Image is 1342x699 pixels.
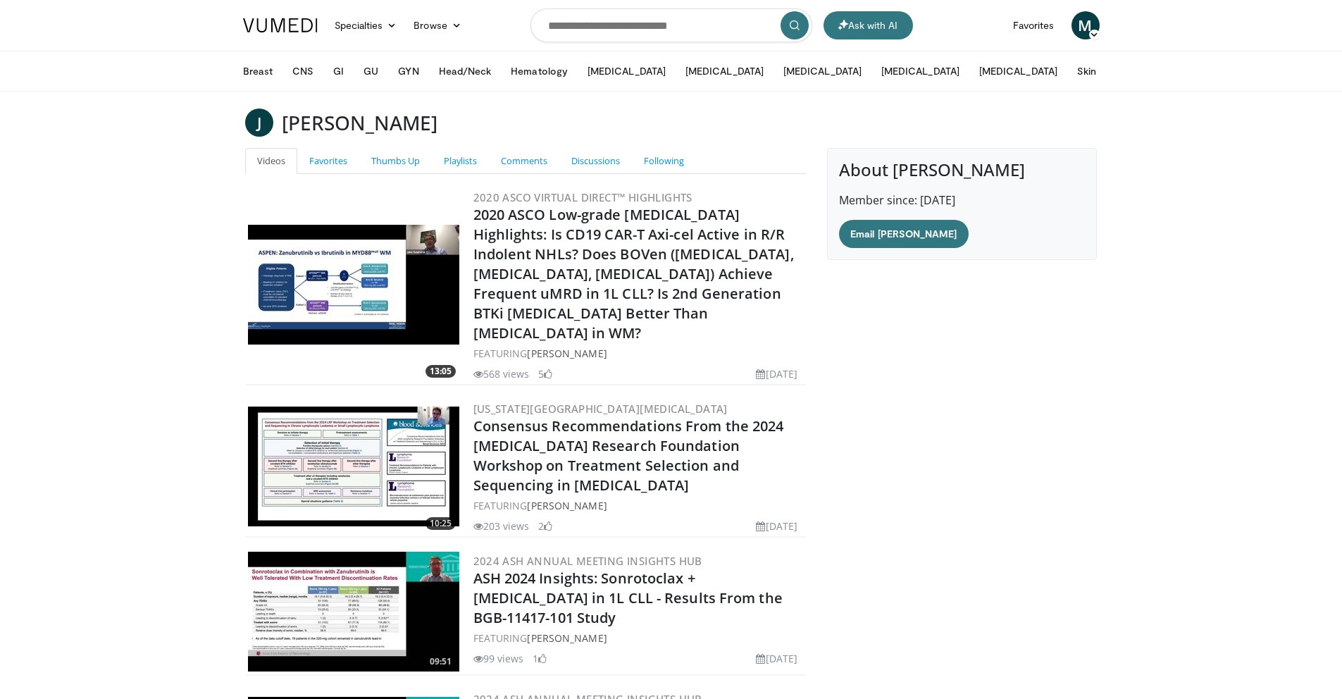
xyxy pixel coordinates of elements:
[390,57,427,85] button: GYN
[297,148,359,174] a: Favorites
[533,651,547,666] li: 1
[473,346,804,361] div: FEATURING
[530,8,812,42] input: Search topics, interventions
[282,109,437,137] h3: [PERSON_NAME]
[824,11,913,39] button: Ask with AI
[359,148,432,174] a: Thumbs Up
[873,57,968,85] button: [MEDICAL_DATA]
[473,554,702,568] a: 2024 ASH Annual Meeting Insights Hub
[473,416,784,495] a: Consensus Recommendations From the 2024 [MEDICAL_DATA] Research Foundation Workshop on Treatment ...
[527,499,607,512] a: [PERSON_NAME]
[473,205,794,342] a: 2020 ASCO Low-grade [MEDICAL_DATA] Highlights: Is CD19 CAR-T Axi-cel Active in R/R Indolent NHLs?...
[405,11,470,39] a: Browse
[432,148,489,174] a: Playlists
[677,57,772,85] button: [MEDICAL_DATA]
[756,366,797,381] li: [DATE]
[248,552,459,672] a: 09:51
[473,366,530,381] li: 568 views
[284,57,322,85] button: CNS
[473,631,804,645] div: FEATURING
[248,407,459,526] img: 4d49c80a-235f-42d4-bb22-46eafefbf12e.300x170_q85_crop-smart_upscale.jpg
[756,651,797,666] li: [DATE]
[527,347,607,360] a: [PERSON_NAME]
[527,631,607,645] a: [PERSON_NAME]
[1005,11,1063,39] a: Favorites
[473,651,524,666] li: 99 views
[489,148,559,174] a: Comments
[473,519,530,533] li: 203 views
[538,366,552,381] li: 5
[355,57,387,85] button: GU
[425,655,456,668] span: 09:51
[326,11,406,39] a: Specialties
[579,57,674,85] button: [MEDICAL_DATA]
[473,402,728,416] a: [US_STATE][GEOGRAPHIC_DATA][MEDICAL_DATA]
[839,192,1085,209] p: Member since: [DATE]
[245,109,273,137] a: J
[473,498,804,513] div: FEATURING
[248,225,459,345] a: 13:05
[245,148,297,174] a: Videos
[538,519,552,533] li: 2
[248,407,459,526] a: 10:25
[502,57,576,85] button: Hematology
[756,519,797,533] li: [DATE]
[473,190,692,204] a: 2020 ASCO Virtual Direct™ Highlights
[235,57,281,85] button: Breast
[325,57,352,85] button: GI
[559,148,632,174] a: Discussions
[248,225,459,345] img: a9261f32-9112-44a9-8690-62ab1bae28c1.300x170_q85_crop-smart_upscale.jpg
[775,57,870,85] button: [MEDICAL_DATA]
[430,57,500,85] button: Head/Neck
[1069,57,1105,85] button: Skin
[248,552,459,672] img: 37d589aa-9f23-4527-8fcd-09a04d65f543.300x170_q85_crop-smart_upscale.jpg
[243,18,318,32] img: VuMedi Logo
[839,160,1085,180] h4: About [PERSON_NAME]
[1071,11,1100,39] a: M
[839,220,968,248] a: Email [PERSON_NAME]
[971,57,1066,85] button: [MEDICAL_DATA]
[425,517,456,530] span: 10:25
[632,148,696,174] a: Following
[473,569,783,627] a: ASH 2024 Insights: Sonrotoclax + [MEDICAL_DATA] in 1L CLL - Results From the BGB-11417-101 Study
[425,365,456,378] span: 13:05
